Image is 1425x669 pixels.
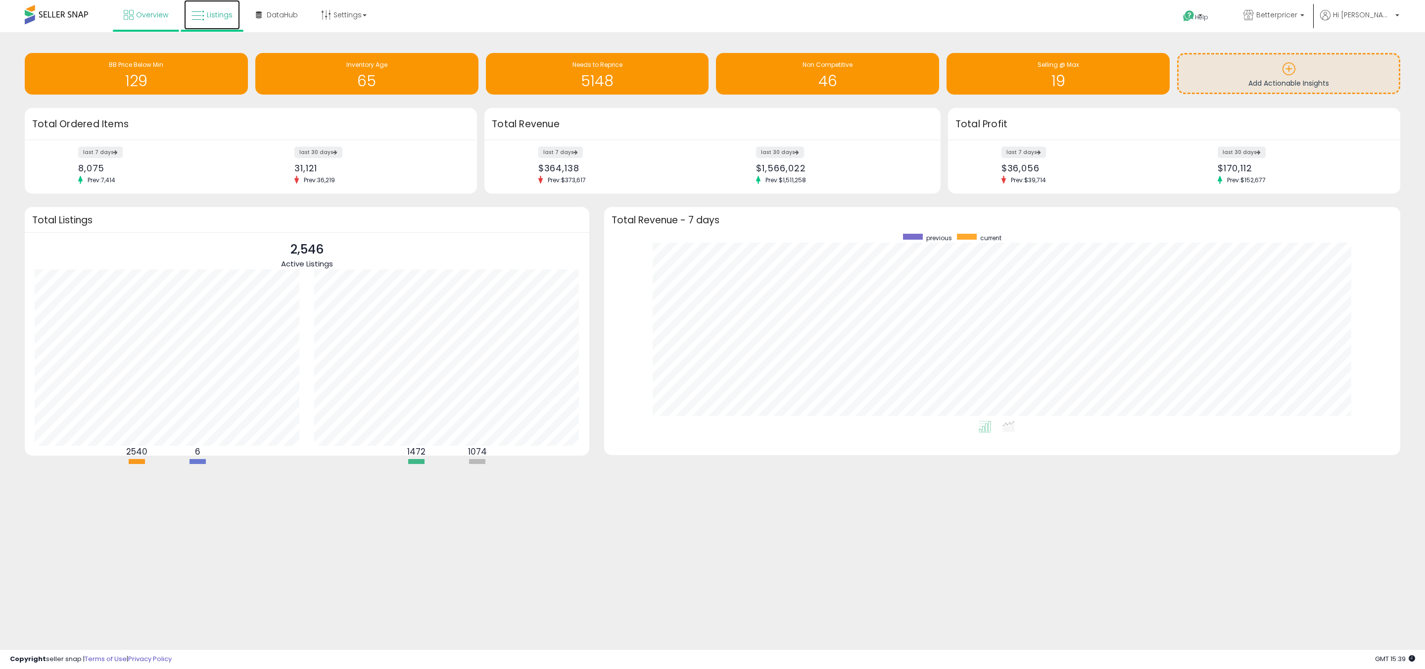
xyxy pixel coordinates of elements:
[126,446,147,458] b: 2540
[721,73,934,89] h1: 46
[1320,10,1399,32] a: Hi [PERSON_NAME]
[716,53,939,95] a: Non Competitive 46
[947,53,1170,95] a: Selling @ Max 19
[207,10,233,20] span: Listings
[1195,13,1208,21] span: Help
[294,147,342,158] label: last 30 days
[1001,147,1046,158] label: last 7 days
[1006,176,1051,184] span: Prev: $39,714
[980,234,1001,242] span: current
[572,60,622,69] span: Needs to Reprice
[78,147,123,158] label: last 7 days
[538,147,583,158] label: last 7 days
[951,73,1165,89] h1: 19
[1222,176,1271,184] span: Prev: $152,677
[1001,163,1167,173] div: $36,056
[803,60,853,69] span: Non Competitive
[1218,163,1383,173] div: $170,112
[281,258,333,269] span: Active Listings
[387,467,446,476] div: Repriced
[294,163,460,173] div: 31,121
[267,10,298,20] span: DataHub
[538,163,705,173] div: $364,138
[281,240,333,259] p: 2,546
[492,117,933,131] h3: Total Revenue
[756,163,923,173] div: $1,566,022
[760,176,811,184] span: Prev: $1,511,258
[612,216,1393,224] h3: Total Revenue - 7 days
[1183,10,1195,22] i: Get Help
[926,234,952,242] span: previous
[448,467,507,476] div: Not Repriced
[1175,2,1228,32] a: Help
[1179,54,1399,93] a: Add Actionable Insights
[955,117,1393,131] h3: Total Profit
[195,446,200,458] b: 6
[255,53,478,95] a: Inventory Age 65
[1248,78,1329,88] span: Add Actionable Insights
[1038,60,1079,69] span: Selling @ Max
[491,73,704,89] h1: 5148
[299,176,340,184] span: Prev: 36,219
[1218,147,1266,158] label: last 30 days
[1256,10,1297,20] span: Betterpricer
[486,53,709,95] a: Needs to Reprice 5148
[32,117,470,131] h3: Total Ordered Items
[109,60,163,69] span: BB Price Below Min
[1333,10,1392,20] span: Hi [PERSON_NAME]
[168,467,227,476] div: FBM
[30,73,243,89] h1: 129
[32,216,582,224] h3: Total Listings
[83,176,120,184] span: Prev: 7,414
[260,73,474,89] h1: 65
[543,176,591,184] span: Prev: $373,617
[136,10,168,20] span: Overview
[107,467,166,476] div: FBA
[468,446,487,458] b: 1074
[78,163,243,173] div: 8,075
[346,60,387,69] span: Inventory Age
[756,147,804,158] label: last 30 days
[407,446,426,458] b: 1472
[25,53,248,95] a: BB Price Below Min 129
